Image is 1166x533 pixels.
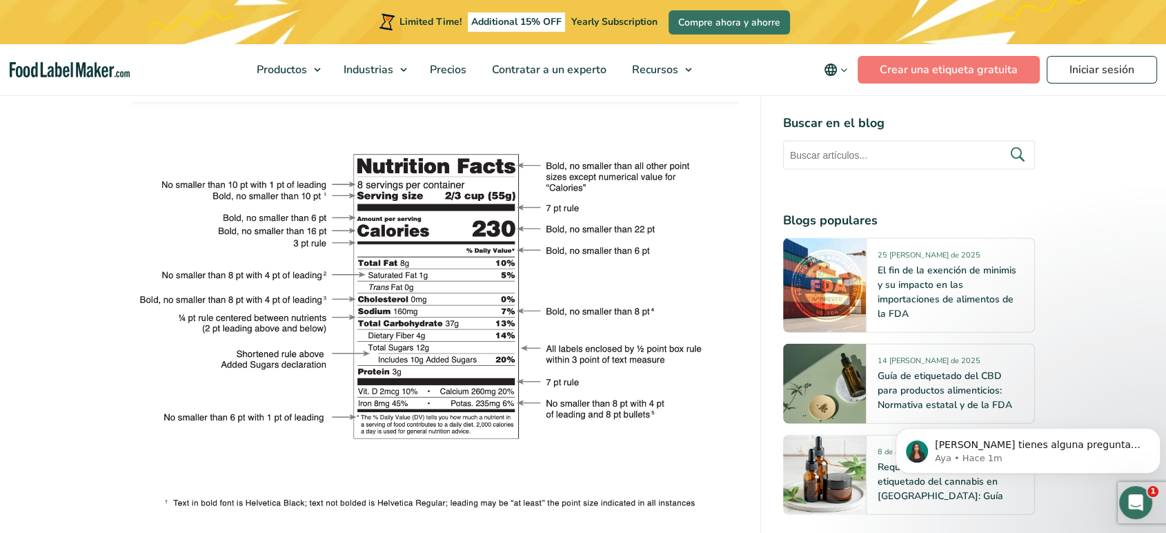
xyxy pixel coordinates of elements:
span: 8 de abril de 2025 [878,446,942,462]
a: Recursos [620,44,699,95]
span: 14 [PERSON_NAME] de 2025 [878,355,980,371]
a: Precios [417,44,476,95]
h4: Buscar en el blog [783,113,1035,132]
span: Productos [253,62,308,77]
span: Limited Time! [399,15,462,28]
a: Industrias [331,44,414,95]
img: La nueva etiqueta de información nutricional de la FDA con descripciones del estilo y tamaño de l... [131,102,738,512]
a: Compre ahora y ahorre [669,10,790,35]
a: El fin de la exención de minimis y su impacto en las importaciones de alimentos de la FDA [878,263,1016,320]
iframe: Intercom live chat [1119,486,1152,519]
iframe: Intercom notifications mensaje [890,399,1166,496]
span: Recursos [628,62,680,77]
a: Requisitos de envasado y etiquetado del cannabis en [GEOGRAPHIC_DATA]: Guía [878,460,1003,502]
span: Industrias [339,62,395,77]
span: 1 [1147,486,1158,497]
span: Precios [426,62,468,77]
a: Iniciar sesión [1047,56,1157,84]
span: Yearly Subscription [571,15,658,28]
a: Crear una etiqueta gratuita [858,56,1040,84]
h4: Blogs populares [783,211,1035,229]
span: Contratar a un experto [488,62,608,77]
input: Buscar artículos... [783,140,1035,169]
span: Additional 15% OFF [468,12,565,32]
a: Guía de etiquetado del CBD para productos alimenticios: Normativa estatal y de la FDA [878,369,1012,411]
a: Contratar a un experto [480,44,616,95]
a: Productos [244,44,328,95]
span: 25 [PERSON_NAME] de 2025 [878,249,980,265]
